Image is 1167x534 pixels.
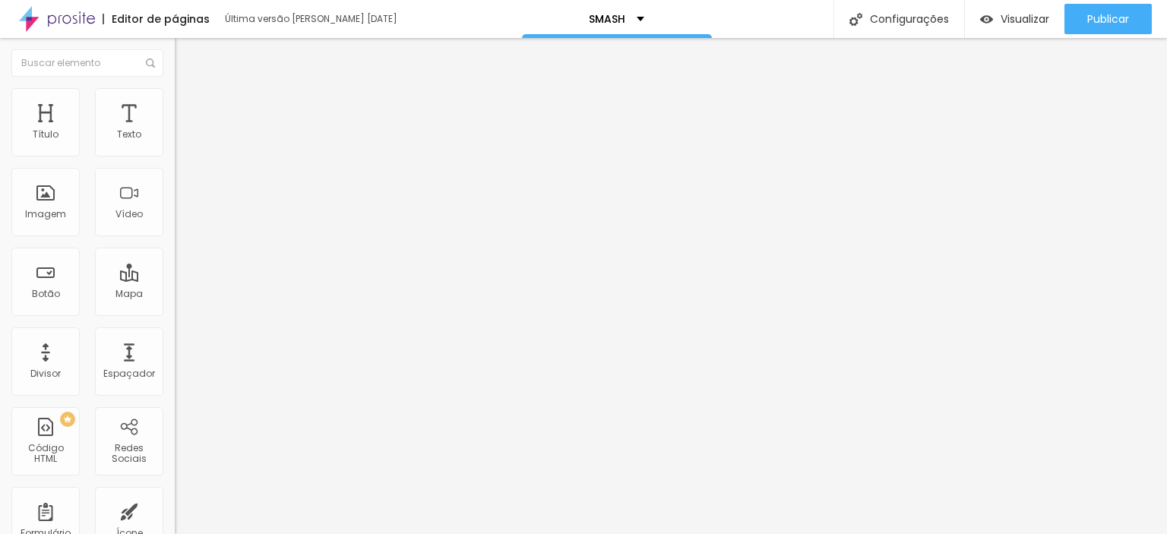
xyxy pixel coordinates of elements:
input: Buscar elemento [11,49,163,77]
div: Divisor [30,368,61,379]
div: Vídeo [115,209,143,220]
div: Última versão [PERSON_NAME] [DATE] [225,14,400,24]
div: Editor de páginas [103,14,210,24]
div: Título [33,129,59,140]
img: Icone [146,58,155,68]
div: Espaçador [103,368,155,379]
button: Publicar [1064,4,1152,34]
iframe: Editor [175,38,1167,534]
div: Botão [32,289,60,299]
div: Imagem [25,209,66,220]
img: Icone [849,13,862,26]
div: Mapa [115,289,143,299]
span: Publicar [1087,13,1129,25]
button: Visualizar [965,4,1064,34]
span: Visualizar [1001,13,1049,25]
div: Redes Sociais [99,443,159,465]
img: view-1.svg [980,13,993,26]
div: Código HTML [15,443,75,465]
div: Texto [117,129,141,140]
p: SMASH [589,14,625,24]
